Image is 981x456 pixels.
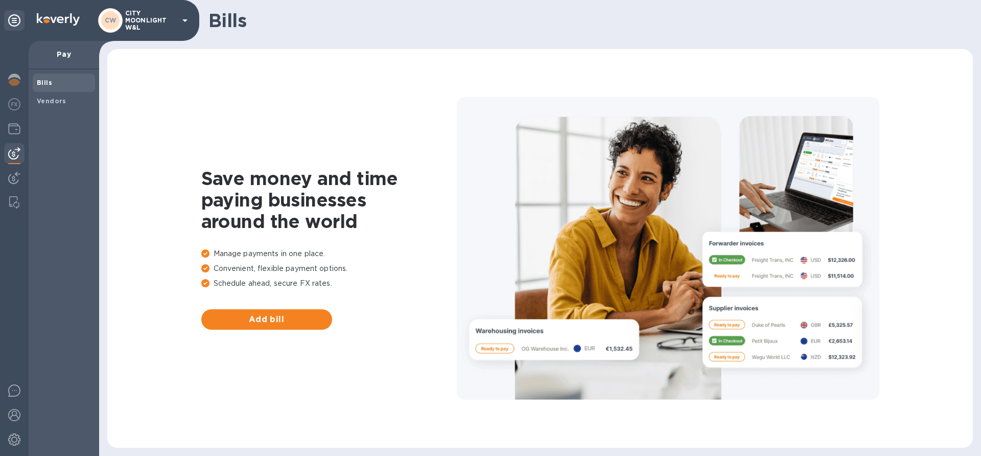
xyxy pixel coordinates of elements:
p: Convenient, flexible payment options. [201,263,457,274]
button: Add bill [201,309,332,330]
p: CITY MOONLIGHT W&L [125,10,176,31]
p: Pay [37,49,91,59]
img: Wallets [8,123,20,135]
h1: Save money and time paying businesses around the world [201,168,457,232]
p: Schedule ahead, secure FX rates. [201,278,457,289]
b: CW [105,16,116,24]
h1: Bills [208,10,965,31]
img: Foreign exchange [8,98,20,110]
p: Manage payments in one place. [201,248,457,259]
img: Logo [37,13,80,26]
b: Bills [37,79,52,86]
b: Vendors [37,97,66,105]
div: Unpin categories [4,10,25,31]
span: Add bill [209,313,324,326]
